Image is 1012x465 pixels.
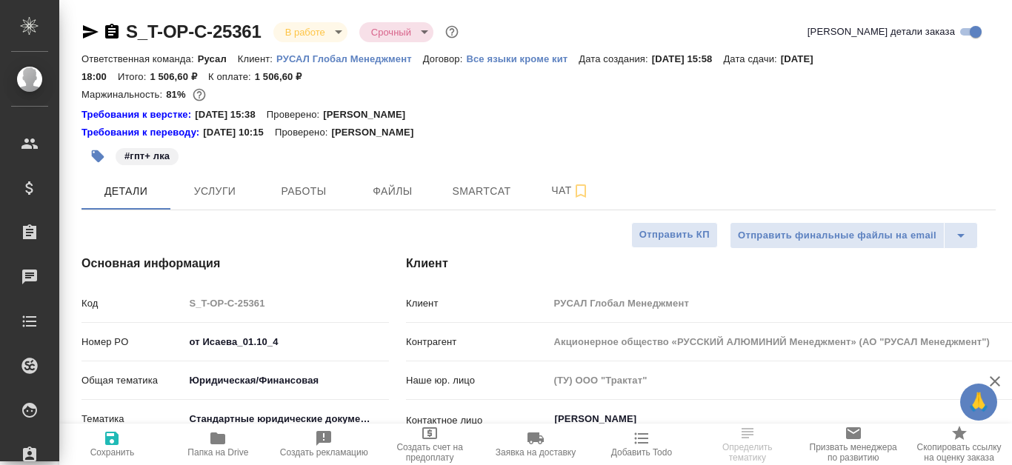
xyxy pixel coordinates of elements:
svg: Подписаться [572,182,590,200]
span: Определить тематику [703,442,791,463]
div: В работе [273,22,347,42]
p: Контактное лицо [406,413,549,428]
div: Стандартные юридические документы, договоры, уставы [184,407,389,432]
button: Сохранить [59,424,165,465]
p: Маржинальность: [81,89,166,100]
span: Заявка на доставку [496,447,576,458]
button: Срочный [367,26,416,39]
button: Доп статусы указывают на важность/срочность заказа [442,22,462,41]
span: Услуги [179,182,250,201]
span: 🙏 [966,387,991,418]
button: Скопировать ссылку для ЯМессенджера [81,23,99,41]
p: 1 506,60 ₽ [150,71,208,82]
p: Все языки кроме кит [466,53,579,64]
p: [PERSON_NAME] [331,125,425,140]
a: Требования к переводу: [81,125,203,140]
p: Общая тематика [81,373,184,388]
a: РУСАЛ Глобал Менеджмент [276,52,423,64]
p: Договор: [423,53,467,64]
span: Отправить КП [639,227,710,244]
input: ✎ Введи что-нибудь [184,331,389,352]
p: Клиент: [238,53,276,64]
span: Скопировать ссылку на оценку заказа [915,442,1003,463]
span: Smartcat [446,182,517,201]
h4: Основная информация [81,255,347,272]
p: 81% [166,89,189,100]
button: Скопировать ссылку [103,23,121,41]
button: Отправить финальные файлы на email [730,222,945,249]
span: Работы [268,182,339,201]
div: В работе [359,22,433,42]
span: гпт+ лка [114,149,180,161]
span: Сохранить [90,447,135,458]
button: Определить тематику [694,424,800,465]
span: [PERSON_NAME] детали заказа [808,24,955,39]
a: Требования к верстке: [81,107,195,122]
button: Отправить КП [631,222,718,248]
span: Создать счет на предоплату [386,442,474,463]
p: Ответственная команда: [81,53,198,64]
span: Отправить финальные файлы на email [738,227,936,244]
div: Нажми, чтобы открыть папку с инструкцией [81,125,203,140]
button: Заявка на доставку [483,424,589,465]
p: 1 506,60 ₽ [255,71,313,82]
input: Пустое поле [184,292,389,314]
button: Создать счет на предоплату [377,424,483,465]
button: Скопировать ссылку на оценку заказа [906,424,1012,465]
p: #гпт+ лка [124,149,170,164]
a: S_T-OP-C-25361 [126,21,262,41]
button: Призвать менеджера по развитию [800,424,906,465]
p: Итого: [118,71,150,82]
div: Нажми, чтобы открыть папку с инструкцией [81,107,195,122]
a: Все языки кроме кит [466,52,579,64]
p: Тематика [81,412,184,426]
p: Проверено: [267,107,324,122]
button: В работе [281,26,330,39]
p: Код [81,296,184,311]
button: Папка на Drive [165,424,271,465]
button: 🙏 [960,384,997,421]
p: Дата создания: [579,53,651,64]
p: Номер PO [81,335,184,349]
p: Русал [198,53,238,64]
h4: Клиент [406,255,996,272]
button: Создать рекламацию [271,424,377,465]
span: Детали [90,182,162,201]
p: РУСАЛ Глобал Менеджмент [276,53,423,64]
button: Добавить Todo [588,424,694,465]
p: [DATE] 15:38 [195,107,267,122]
button: Добавить тэг [81,140,114,173]
p: К оплате: [208,71,255,82]
span: Файлы [357,182,428,201]
p: [DATE] 15:58 [652,53,724,64]
p: Наше юр. лицо [406,373,549,388]
button: 236.00 RUB; [190,85,209,104]
p: [DATE] 10:15 [203,125,275,140]
p: Проверено: [275,125,332,140]
span: Призвать менеджера по развитию [809,442,897,463]
div: split button [730,222,978,249]
p: Клиент [406,296,549,311]
div: Юридическая/Финансовая [184,368,389,393]
p: Контрагент [406,335,549,349]
p: [PERSON_NAME] [323,107,416,122]
span: Создать рекламацию [280,447,368,458]
p: Дата сдачи: [723,53,780,64]
span: Добавить Todo [611,447,672,458]
span: Папка на Drive [187,447,248,458]
span: Чат [535,181,606,200]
